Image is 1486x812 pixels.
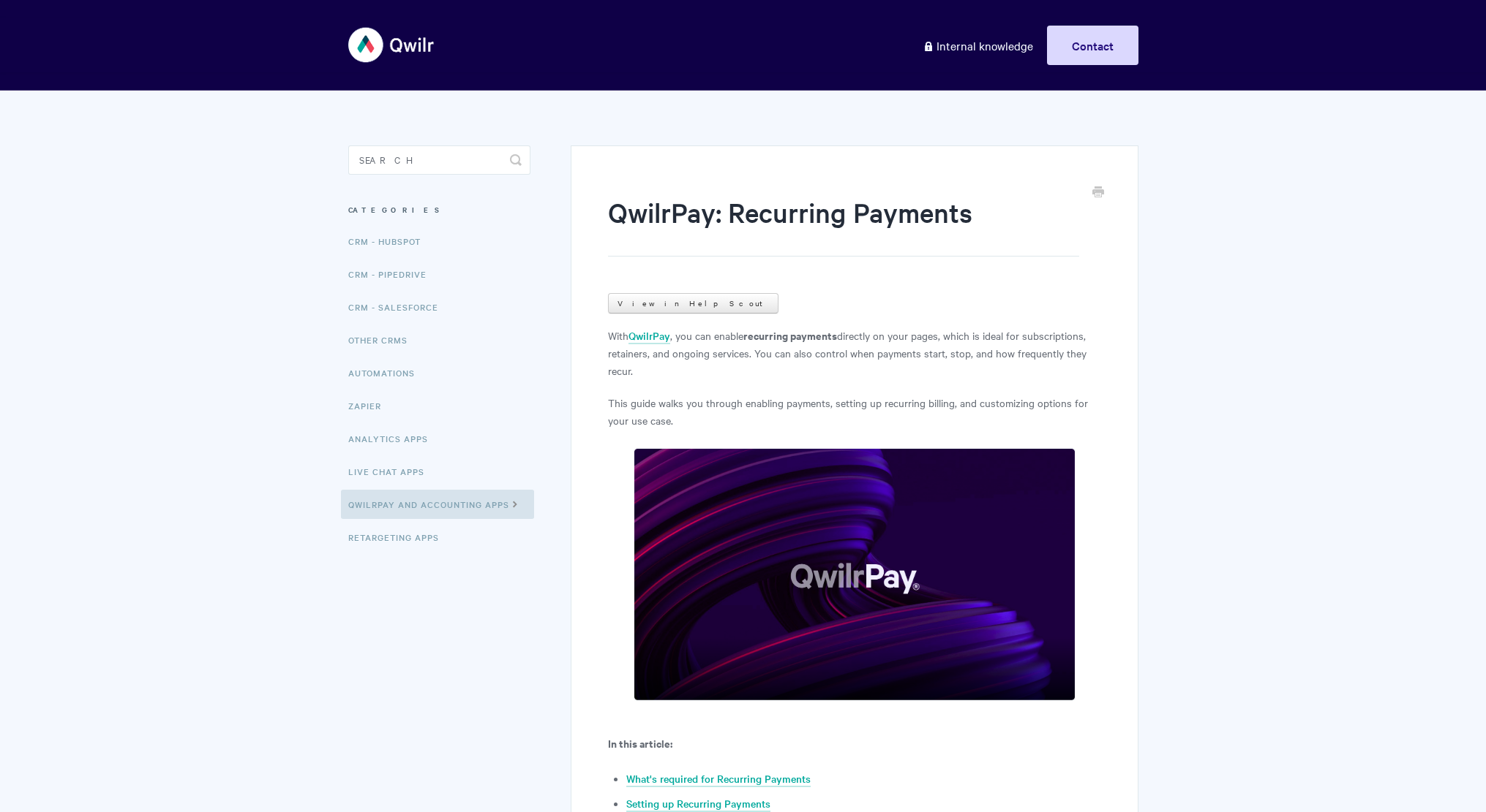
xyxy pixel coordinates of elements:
[1092,185,1104,201] a: Print this Article
[348,227,432,256] a: CRM - HubSpot
[341,490,534,519] a: QwilrPay and Accounting Apps
[743,327,837,343] strong: recurring payments
[626,771,811,787] a: What's required for Recurring Payments
[348,259,438,289] a: CRM - Pipedrive
[348,424,439,453] a: Analytics Apps
[608,327,1100,379] p: With , you can enable directly on your pages, which is ideal for subscriptions, retainers, and on...
[348,292,449,322] a: CRM - Salesforce
[1047,26,1138,65] a: Contact
[348,18,435,72] img: Qwilr Help Center
[608,293,778,314] a: View in Help Scout
[348,325,419,354] a: Other CRMs
[608,394,1100,429] p: This guide walks you through enabling payments, setting up recurring billing, and customizing opt...
[628,328,670,344] a: QwilrPay
[626,796,770,812] a: Setting up Recurring Payments
[608,194,1078,257] h1: QwilrPay: Recurring Payments
[348,523,450,552] a: Retargeting Apps
[348,391,392,420] a: Zapier
[348,197,530,223] h3: Categories
[608,735,672,751] b: In this article:
[912,26,1044,65] a: Internal knowledge
[348,145,530,175] input: Search
[634,448,1076,700] img: file-hBILISBX3B.png
[348,358,426,387] a: Automations
[348,457,435,486] a: Live Chat Apps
